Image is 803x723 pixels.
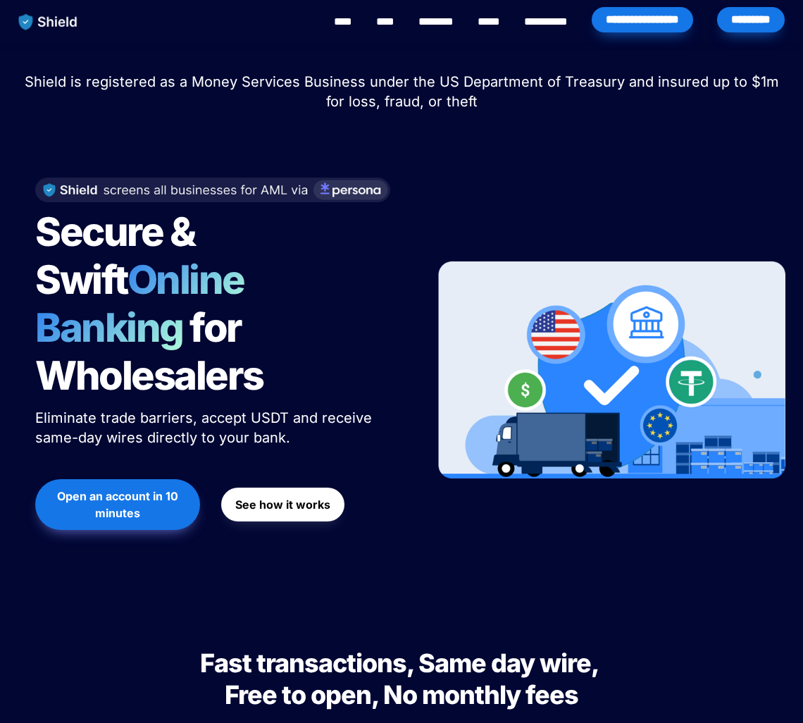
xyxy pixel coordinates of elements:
[35,479,200,530] button: Open an account in 10 minutes
[35,256,259,352] span: Online Banking
[12,7,85,37] img: website logo
[57,489,181,520] strong: Open an account in 10 minutes
[235,498,330,512] strong: See how it works
[35,409,376,446] span: Eliminate trade barriers, accept USDT and receive same-day wires directly to your bank.
[35,208,201,304] span: Secure & Swift
[35,472,200,537] a: Open an account in 10 minutes
[221,481,344,529] a: See how it works
[221,488,344,521] button: See how it works
[35,304,263,400] span: for Wholesalers
[200,648,603,710] span: Fast transactions, Same day wire, Free to open, No monthly fees
[25,73,783,110] span: Shield is registered as a Money Services Business under the US Department of Treasury and insured...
